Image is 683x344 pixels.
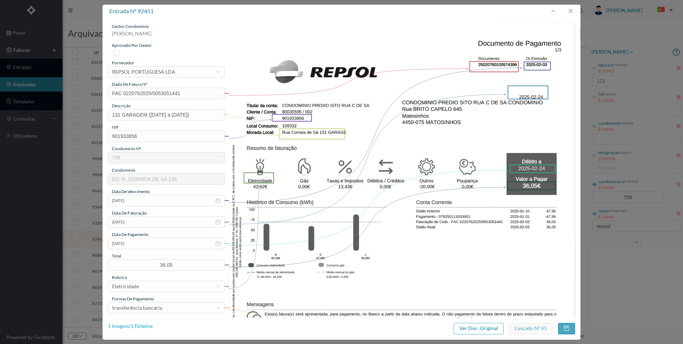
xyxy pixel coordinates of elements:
[112,253,121,259] span: total
[112,24,149,29] span: gestor condomínio
[112,275,127,280] span: rubrica
[215,198,220,203] i: icon: calendar
[112,281,139,292] div: Eletricidade
[216,70,220,74] i: icon: down
[216,284,220,289] i: icon: down
[112,103,131,108] span: descrição
[215,220,220,225] i: icon: calendar
[108,323,153,330] div: 1 Imagens | 1 Ficheiros
[112,82,147,87] span: dado de fatura nº
[112,60,134,65] span: fornecedor
[112,146,141,151] span: condomínio nº
[112,167,135,173] span: condomínio
[652,4,676,16] button: PT
[108,30,225,42] div: [PERSON_NAME]
[112,67,175,77] div: REPSOL PORTUGUESA LDA
[216,306,220,310] i: icon: down
[112,43,152,48] span: aprovado por gestor
[454,323,504,334] button: Ver Doc. Original
[509,323,553,334] button: Lançado nº 65
[112,189,150,194] span: data de vencimento
[112,303,162,313] div: transferência bancária
[112,124,119,130] span: NIF
[215,241,220,246] i: icon: calendar
[112,232,149,237] span: data de pagamento
[112,210,147,216] span: data de faturação
[112,296,154,301] span: Formas de Pagamento
[109,8,154,14] span: entrada nº 92451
